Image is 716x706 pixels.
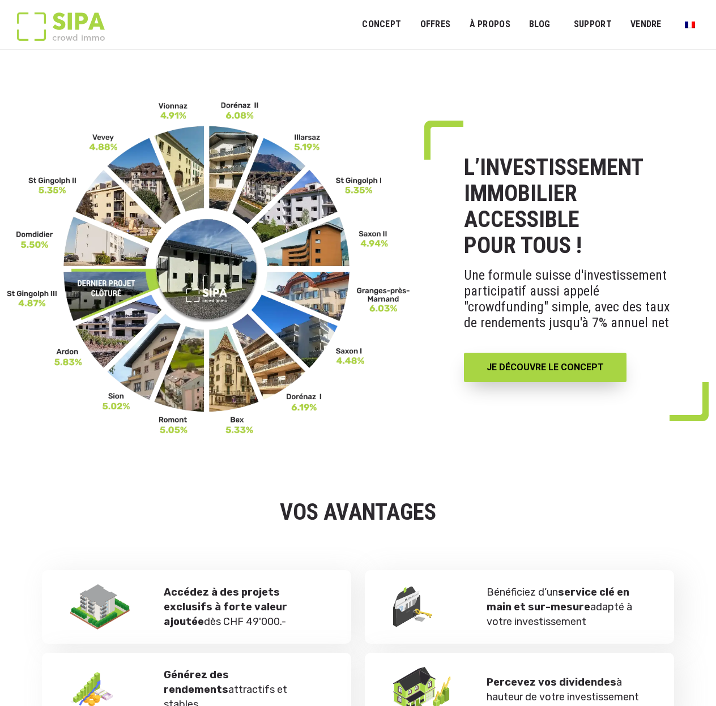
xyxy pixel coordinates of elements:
[464,155,684,259] h1: L’INVESTISSEMENT IMMOBILIER ACCESSIBLE POUR TOUS !
[677,14,702,35] a: Passer à
[393,587,433,627] img: Bénéficiez d’un
[412,12,458,37] a: OFFRES
[522,12,558,37] a: Blog
[464,259,684,339] p: Une formule suisse d'investissement participatif aussi appelé "crowdfunding" simple, avec des tau...
[355,12,408,37] a: Concept
[487,675,646,704] p: à hauteur de votre investissement
[464,353,626,382] a: JE DÉCOUVRE LE CONCEPT
[70,584,130,630] img: avantage2
[462,12,518,37] a: À PROPOS
[164,586,287,628] strong: Accédez à des projets exclusifs à forte valeur ajoutée
[685,22,695,28] img: Français
[164,585,323,629] p: dès CHF 49'000.-
[566,12,619,37] a: SUPPORT
[487,676,616,688] strong: Percevez vos dividendes
[362,10,699,38] nav: Menu principal
[280,499,436,525] strong: VOS AVANTAGES
[164,669,229,696] strong: Générez des rendements
[487,585,646,629] p: Bénéficiez d’un adapté à votre investissement
[487,586,629,613] strong: service clé en main et sur-mesure
[7,101,411,435] img: FR-_3__11zon
[623,12,669,37] a: VENDRE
